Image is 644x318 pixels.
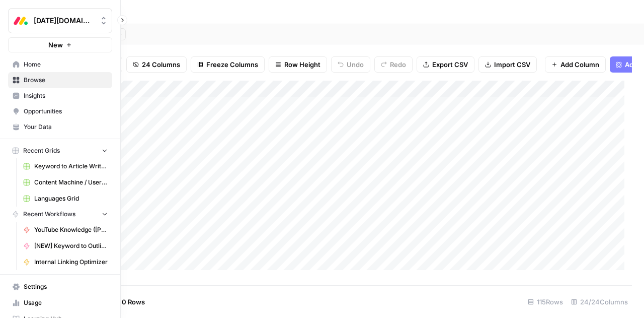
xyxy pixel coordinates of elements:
span: Freeze Columns [206,59,258,70]
span: [NEW] Keyword to Outline [34,241,108,250]
button: New [8,37,112,52]
span: Settings [24,282,108,291]
span: Recent Workflows [23,210,75,219]
span: Browse [24,76,108,85]
a: Languages Grid [19,190,112,207]
a: YouTube Knowledge ([PERSON_NAME]) [19,222,112,238]
span: Languages Grid [34,194,108,203]
span: Import CSV [494,59,530,70]
img: Monday.com Logo [12,12,30,30]
button: Import CSV [478,56,537,73]
span: [DATE][DOMAIN_NAME] [34,16,95,26]
a: Opportunities [8,103,112,119]
button: 24 Columns [126,56,187,73]
a: [NEW] Keyword to Outline [19,238,112,254]
span: YouTube Knowledge ([PERSON_NAME]) [34,225,108,234]
span: Keyword to Article Writer Grid [34,162,108,171]
a: Home [8,56,112,73]
a: Internal Linking Optimizer [19,254,112,270]
button: Row Height [269,56,327,73]
span: Redo [390,59,406,70]
span: New [48,40,63,50]
button: Export CSV [417,56,474,73]
div: 115 Rows [524,294,567,310]
button: Recent Workflows [8,207,112,222]
span: Recent Grids [23,146,60,155]
a: Keyword to Article Writer Grid [19,158,112,174]
a: Your Data [8,119,112,135]
a: Content Machine / User Persona Content [19,174,112,190]
span: Insights [24,91,108,100]
a: Usage [8,295,112,311]
button: Recent Grids [8,143,112,158]
span: 24 Columns [142,59,180,70]
span: Undo [347,59,364,70]
span: Row Height [284,59,320,70]
span: Internal Linking Optimizer [34,258,108,267]
span: Your Data [24,122,108,132]
span: Export CSV [432,59,468,70]
span: Content Machine / User Persona Content [34,178,108,187]
span: Add 10 Rows [105,297,145,307]
span: Opportunities [24,107,108,116]
div: 24/24 Columns [567,294,632,310]
button: Workspace: Monday.com [8,8,112,33]
span: Usage [24,298,108,307]
a: Browse [8,72,112,88]
button: Redo [374,56,413,73]
button: Undo [331,56,370,73]
a: Insights [8,88,112,104]
button: Add Column [545,56,606,73]
button: Freeze Columns [191,56,265,73]
a: Settings [8,279,112,295]
span: Home [24,60,108,69]
span: Add Column [560,59,599,70]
